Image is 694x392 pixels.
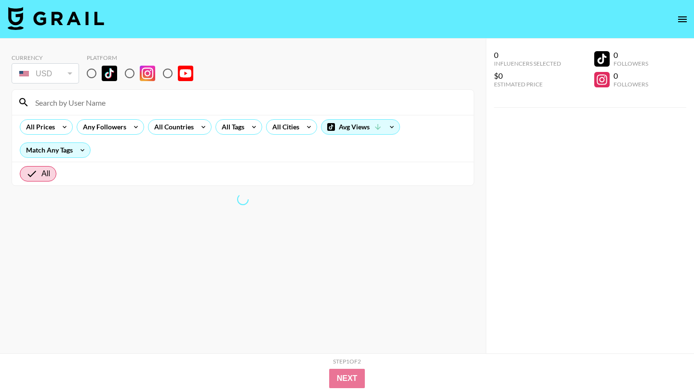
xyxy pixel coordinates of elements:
[216,120,246,134] div: All Tags
[494,71,561,81] div: $0
[494,60,561,67] div: Influencers Selected
[13,65,77,82] div: USD
[614,71,648,81] div: 0
[102,66,117,81] img: TikTok
[178,66,193,81] img: YouTube
[12,61,79,85] div: Currency is locked to USD
[148,120,196,134] div: All Countries
[87,54,201,61] div: Platform
[41,168,50,180] span: All
[614,60,648,67] div: Followers
[321,120,400,134] div: Avg Views
[329,369,365,388] button: Next
[77,120,128,134] div: Any Followers
[12,54,79,61] div: Currency
[494,81,561,88] div: Estimated Price
[614,81,648,88] div: Followers
[8,7,104,30] img: Grail Talent
[333,358,361,365] div: Step 1 of 2
[140,66,155,81] img: Instagram
[29,95,468,110] input: Search by User Name
[673,10,692,29] button: open drawer
[236,192,250,207] span: Refreshing lists, bookers, clients, countries, tags, cities, talent, talent...
[614,50,648,60] div: 0
[267,120,301,134] div: All Cities
[20,143,90,157] div: Match Any Tags
[494,50,561,60] div: 0
[20,120,57,134] div: All Prices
